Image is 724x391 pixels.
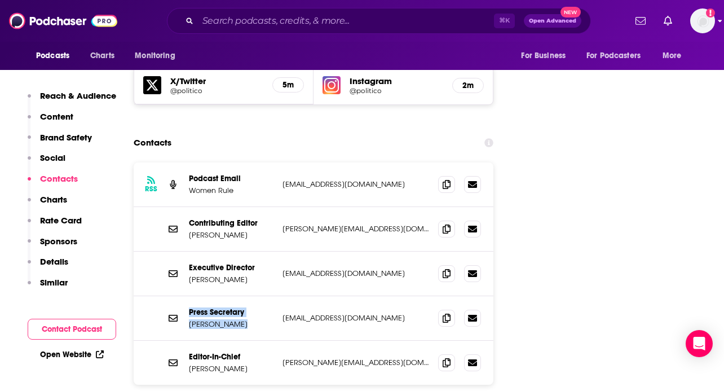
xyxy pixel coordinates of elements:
p: Brand Safety [40,132,92,143]
p: [PERSON_NAME][EMAIL_ADDRESS][DOMAIN_NAME] [282,358,429,367]
span: For Podcasters [586,48,641,64]
p: [PERSON_NAME] [189,275,273,284]
button: Social [28,152,65,173]
h5: Instagram [350,76,443,86]
span: Logged in as kileycampbell [690,8,715,33]
h3: RSS [145,184,157,194]
button: open menu [28,45,84,67]
span: Podcasts [36,48,69,64]
span: Monitoring [135,48,175,64]
h5: 5m [282,80,294,90]
img: Podchaser - Follow, Share and Rate Podcasts [9,10,117,32]
p: [PERSON_NAME] [189,319,273,329]
p: [PERSON_NAME] [189,364,273,374]
span: Open Advanced [529,18,576,24]
p: Details [40,256,68,267]
h5: X/Twitter [170,76,263,86]
button: Details [28,256,68,277]
p: Women Rule [189,186,273,195]
p: Sponsors [40,236,77,247]
p: Editor-In-Chief [189,352,273,362]
p: Rate Card [40,215,82,226]
p: Charts [40,194,67,205]
p: Content [40,111,73,122]
input: Search podcasts, credits, & more... [198,12,494,30]
button: Content [28,111,73,132]
p: Press Secretary [189,307,273,317]
h5: 2m [462,81,474,90]
button: open menu [655,45,696,67]
img: iconImage [323,76,341,94]
p: Similar [40,277,68,288]
p: Reach & Audience [40,90,116,101]
span: For Business [521,48,566,64]
p: Contributing Editor [189,218,273,228]
div: Open Intercom Messenger [686,330,713,357]
span: New [560,7,581,17]
p: [PERSON_NAME][EMAIL_ADDRESS][DOMAIN_NAME] [282,224,429,234]
p: [EMAIL_ADDRESS][DOMAIN_NAME] [282,313,429,323]
a: Charts [83,45,121,67]
button: Sponsors [28,236,77,257]
p: [EMAIL_ADDRESS][DOMAIN_NAME] [282,269,429,278]
p: Podcast Email [189,174,273,183]
a: @politico [170,86,263,95]
button: Charts [28,194,67,215]
span: More [663,48,682,64]
h2: Contacts [134,132,171,153]
a: @politico [350,86,443,95]
button: open menu [579,45,657,67]
button: Contact Podcast [28,319,116,340]
button: Rate Card [28,215,82,236]
p: Contacts [40,173,78,184]
button: Open AdvancedNew [524,14,581,28]
a: Open Website [40,350,104,359]
button: Reach & Audience [28,90,116,111]
div: Search podcasts, credits, & more... [167,8,591,34]
p: [PERSON_NAME] [189,230,273,240]
svg: Add a profile image [706,8,715,17]
p: Executive Director [189,263,273,273]
span: ⌘ K [494,14,515,28]
p: [EMAIL_ADDRESS][DOMAIN_NAME] [282,179,429,189]
img: User Profile [690,8,715,33]
button: Similar [28,277,68,298]
a: Show notifications dropdown [631,11,650,30]
button: open menu [127,45,189,67]
span: Charts [90,48,114,64]
button: Contacts [28,173,78,194]
p: Social [40,152,65,163]
button: Brand Safety [28,132,92,153]
a: Show notifications dropdown [659,11,677,30]
button: Show profile menu [690,8,715,33]
button: open menu [513,45,580,67]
